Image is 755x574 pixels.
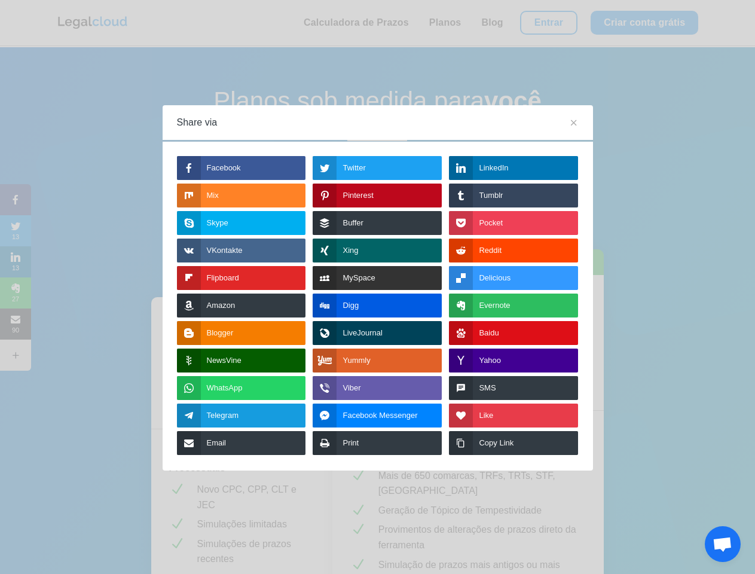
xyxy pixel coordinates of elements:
span: Copy Link [479,431,513,455]
span: Yahoo [479,349,501,373]
span: Mix [207,184,219,207]
a: Facebook Messenger [313,404,442,428]
span: Share via [177,105,218,140]
a: Viber [313,376,442,400]
span: Telegram [207,404,239,428]
a: Email [177,431,306,455]
a: Amazon [177,294,306,317]
span: Viber [343,376,360,400]
span: Reddit [479,239,502,262]
span: Amazon [207,294,236,317]
a: Telegram [177,404,306,428]
a: Twitter [313,156,442,180]
a: Evernote [449,294,578,317]
a: Mix [177,184,306,207]
a: Pinterest [313,184,442,207]
a: Buffer [313,211,442,235]
span: LinkedIn [479,156,508,180]
a: Print [313,431,442,455]
span: Email [207,431,227,455]
a: Like [449,404,578,428]
a: LinkedIn [449,156,578,180]
a: SMS [449,376,578,400]
a: Copy Link [449,431,578,455]
a: Yummly [313,349,442,373]
span: Pinterest [343,184,373,207]
a: Reddit [449,239,578,262]
span: Facebook [207,156,241,180]
span: Pocket [479,211,503,235]
a: WhatsApp [177,376,306,400]
a: Tumblr [449,184,578,207]
span: LiveJournal [343,321,383,345]
span: Evernote [479,294,510,317]
a: Digg [313,294,442,317]
a: Baidu [449,321,578,345]
span: Print [343,431,359,455]
span: WhatsApp [207,376,243,400]
span: Digg [343,294,359,317]
span: Like [479,404,493,428]
a: Xing [313,239,442,262]
span: Delicious [479,266,511,290]
a: Yahoo [449,349,578,373]
span: Yummly [343,349,370,373]
a: Pocket [449,211,578,235]
a: Blogger [177,321,306,345]
a: Bate-papo aberto [705,526,741,562]
a: MySpace [313,266,442,290]
span: Skype [207,211,228,235]
span: Twitter [343,156,365,180]
span: Blogger [207,321,234,345]
a: Facebook [177,156,306,180]
a: VKontakte [177,239,306,262]
span: Baidu [479,321,499,345]
span: Flipboard [207,266,239,290]
span: Tumblr [479,184,503,207]
a: Flipboard [177,266,306,290]
a: NewsVine [177,349,306,373]
span: Buffer [343,211,363,235]
a: Skype [177,211,306,235]
span: Xing [343,239,358,262]
span: SMS [479,376,496,400]
span: NewsVine [207,349,242,373]
a: Delicious [449,266,578,290]
span: MySpace [343,266,375,290]
a: LiveJournal [313,321,442,345]
span: Facebook Messenger [343,404,417,428]
span: VKontakte [207,239,243,262]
